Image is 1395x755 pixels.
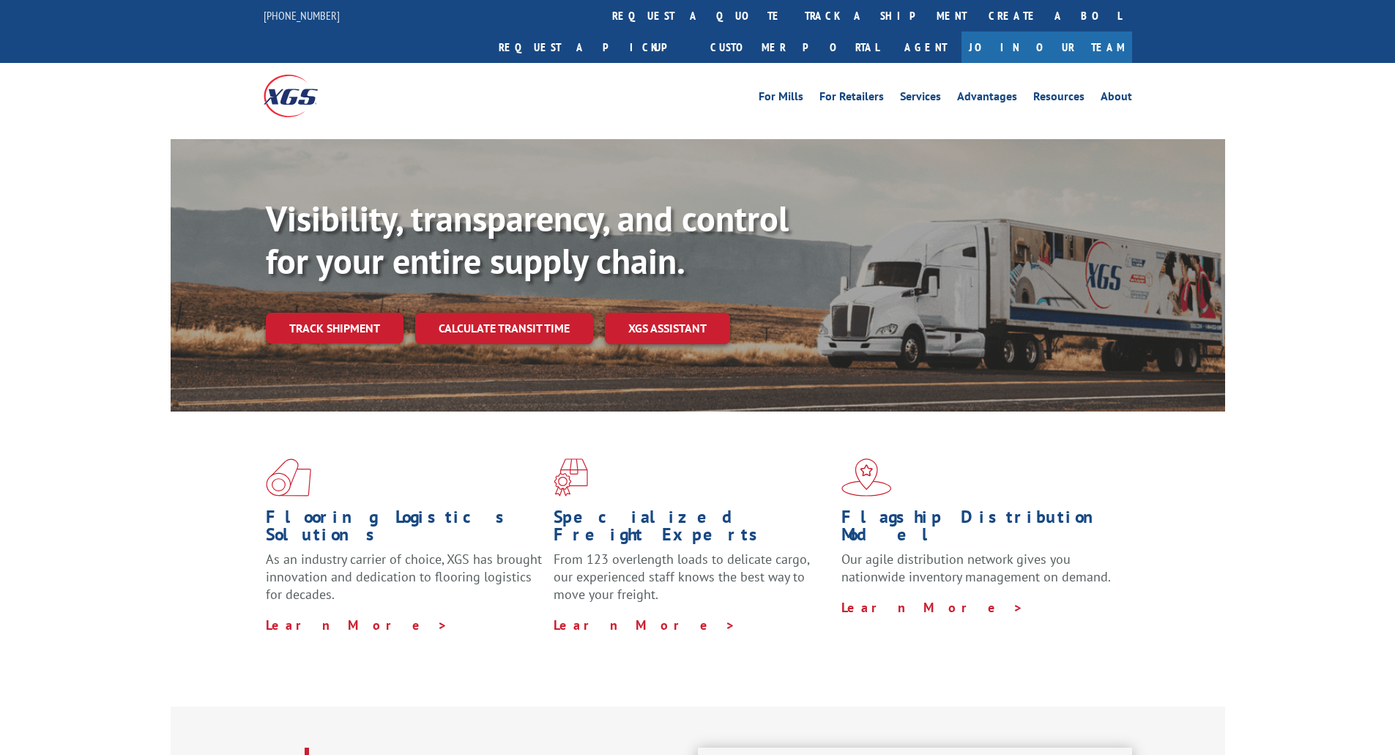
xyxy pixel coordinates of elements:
p: From 123 overlength loads to delicate cargo, our experienced staff knows the best way to move you... [554,551,830,616]
a: [PHONE_NUMBER] [264,8,340,23]
a: Advantages [957,91,1017,107]
b: Visibility, transparency, and control for your entire supply chain. [266,196,789,283]
img: xgs-icon-flagship-distribution-model-red [841,458,892,496]
h1: Flooring Logistics Solutions [266,508,543,551]
a: Learn More > [266,617,448,633]
a: Agent [890,31,961,63]
h1: Flagship Distribution Model [841,508,1118,551]
span: Our agile distribution network gives you nationwide inventory management on demand. [841,551,1111,585]
a: Resources [1033,91,1085,107]
a: Services [900,91,941,107]
a: For Mills [759,91,803,107]
a: Learn More > [841,599,1024,616]
a: About [1101,91,1132,107]
a: Customer Portal [699,31,890,63]
h1: Specialized Freight Experts [554,508,830,551]
a: Learn More > [554,617,736,633]
a: Join Our Team [961,31,1132,63]
a: For Retailers [819,91,884,107]
a: Track shipment [266,313,403,343]
img: xgs-icon-focused-on-flooring-red [554,458,588,496]
img: xgs-icon-total-supply-chain-intelligence-red [266,458,311,496]
a: Request a pickup [488,31,699,63]
span: As an industry carrier of choice, XGS has brought innovation and dedication to flooring logistics... [266,551,542,603]
a: XGS ASSISTANT [605,313,730,344]
a: Calculate transit time [415,313,593,344]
